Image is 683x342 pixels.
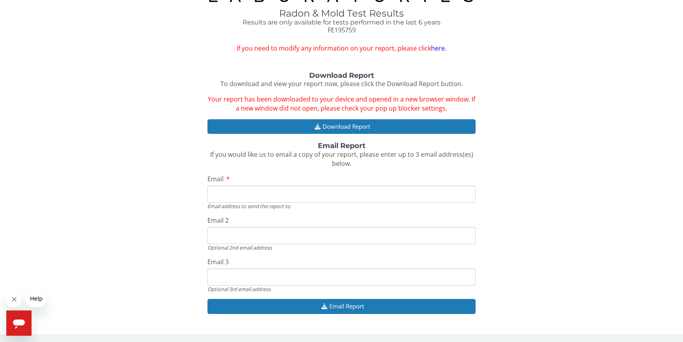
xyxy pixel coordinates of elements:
span: Email 3 [207,257,229,266]
span: To download and view your report now, please click the Download Report button. [220,79,463,88]
div: Optional 2nd email address [207,244,476,251]
span: If you would like us to email a copy of your report, please enter up to 3 email address(es) below. [210,150,473,168]
strong: Download Report [309,71,374,80]
div: Email address to send the report to [207,203,476,210]
a: here. [431,44,446,53]
iframe: Button to launch messaging window [6,310,32,336]
span: Email [207,175,224,183]
span: FE195759 [327,26,355,34]
button: Download Report [207,119,476,134]
h1: Radon & Mold Test Results [207,8,476,19]
strong: Email Report [317,141,365,150]
button: Email Report [207,299,476,314]
iframe: Message from company [25,290,46,307]
span: Your report has been downloaded to your device and opened in a new browser window. If a new windo... [208,95,475,113]
h4: Results are only available for tests performed in the last 6 years [207,19,476,26]
span: If you need to modify any information on your report, please click [207,44,476,53]
div: Optional 3rd email address [207,286,476,293]
span: Email 2 [207,216,229,225]
iframe: Close message [6,291,22,307]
